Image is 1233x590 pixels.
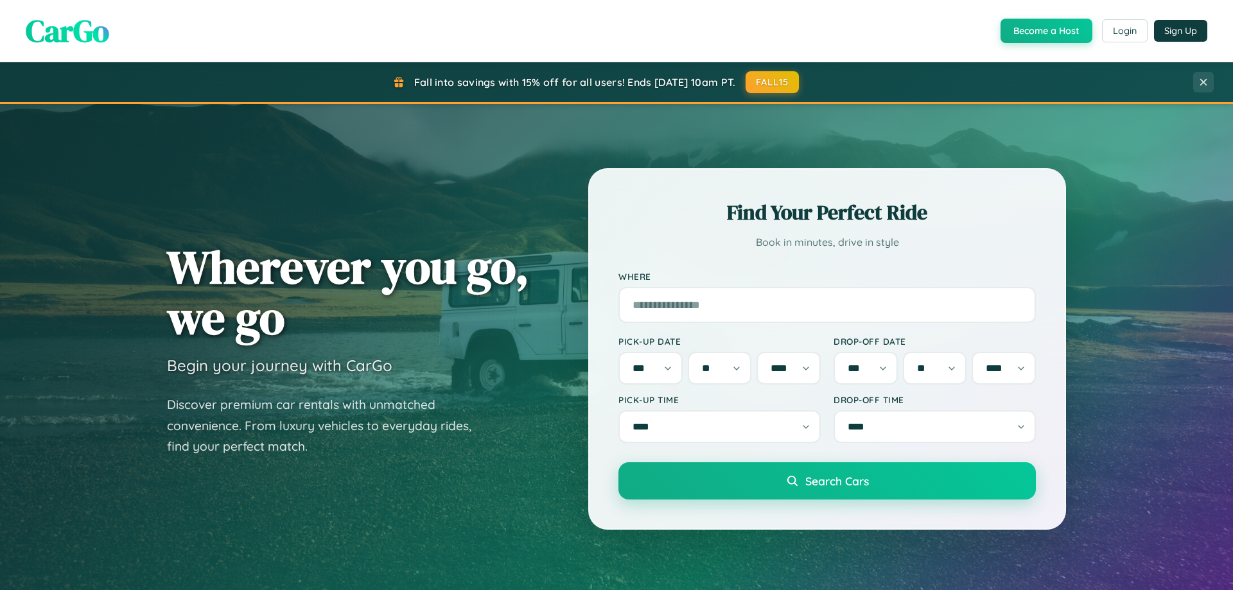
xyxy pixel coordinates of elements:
h1: Wherever you go, we go [167,241,529,343]
label: Pick-up Time [618,394,821,405]
button: Search Cars [618,462,1036,499]
p: Book in minutes, drive in style [618,233,1036,252]
span: Fall into savings with 15% off for all users! Ends [DATE] 10am PT. [414,76,736,89]
span: CarGo [26,10,109,52]
label: Drop-off Time [834,394,1036,405]
button: FALL15 [746,71,800,93]
p: Discover premium car rentals with unmatched convenience. From luxury vehicles to everyday rides, ... [167,394,488,457]
button: Login [1102,19,1148,42]
label: Pick-up Date [618,336,821,347]
label: Where [618,271,1036,282]
span: Search Cars [805,474,869,488]
h3: Begin your journey with CarGo [167,356,392,375]
button: Sign Up [1154,20,1207,42]
h2: Find Your Perfect Ride [618,198,1036,227]
button: Become a Host [1001,19,1092,43]
label: Drop-off Date [834,336,1036,347]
